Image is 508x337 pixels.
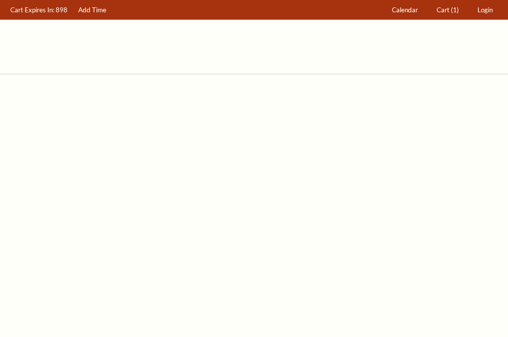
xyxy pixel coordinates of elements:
a: Login [473,0,498,20]
span: Login [477,6,493,14]
a: Cart (1) [432,0,464,20]
span: (1) [451,6,459,14]
a: Calendar [387,0,423,20]
span: Calendar [392,6,418,14]
span: Cart Expires In: [10,6,54,14]
span: 898 [56,6,67,14]
span: Cart [437,6,449,14]
a: Add Time [74,0,111,20]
